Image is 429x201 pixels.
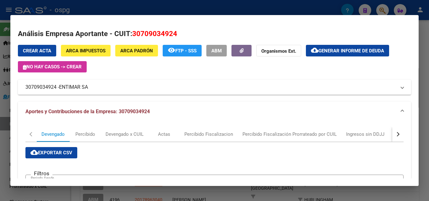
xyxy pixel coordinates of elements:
[242,131,337,138] div: Percibido Fiscalización Prorrateado por CUIL
[23,48,51,54] span: Crear Acta
[25,147,77,158] button: Exportar CSV
[75,131,95,138] div: Percibido
[25,108,150,114] span: Aportes y Contribuciones de la Empresa: 30709034924
[132,29,177,38] span: 30709034924
[256,45,301,56] button: Organismos Ext.
[318,48,384,54] span: Generar informe de deuda
[25,83,396,91] mat-panel-title: 30709034924 -
[18,102,411,122] mat-expansion-panel-header: Aportes y Contribuciones de la Empresa: 30709034924
[66,48,106,54] span: ARCA Impuestos
[306,45,389,56] button: Generar informe de deuda
[115,45,158,56] button: ARCA Padrón
[184,131,233,138] div: Percibido Fiscalizacion
[106,131,144,138] div: Devengado x CUIL
[59,83,88,91] span: ENTIMAR SA
[18,29,411,39] h2: Análisis Empresa Aportante - CUIT:
[120,48,153,54] span: ARCA Padrón
[158,131,170,138] div: Actas
[18,61,87,72] button: No hay casos -> Crear
[30,150,72,156] span: Exportar CSV
[211,48,222,54] span: ABM
[163,45,202,56] button: FTP - SSS
[41,131,65,138] div: Devengado
[408,180,423,195] iframe: Intercom live chat
[206,45,227,56] button: ABM
[61,45,111,56] button: ARCA Impuestos
[30,149,38,156] mat-icon: cloud_download
[175,48,197,54] span: FTP - SSS
[23,64,82,70] span: No hay casos -> Crear
[261,48,296,54] strong: Organismos Ext.
[31,170,52,177] h3: Filtros
[168,46,175,54] mat-icon: remove_red_eye
[18,80,411,95] mat-expansion-panel-header: 30709034924 -ENTIMAR SA
[311,46,318,54] mat-icon: cloud_download
[18,45,56,56] button: Crear Acta
[346,131,384,138] div: Ingresos sin DDJJ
